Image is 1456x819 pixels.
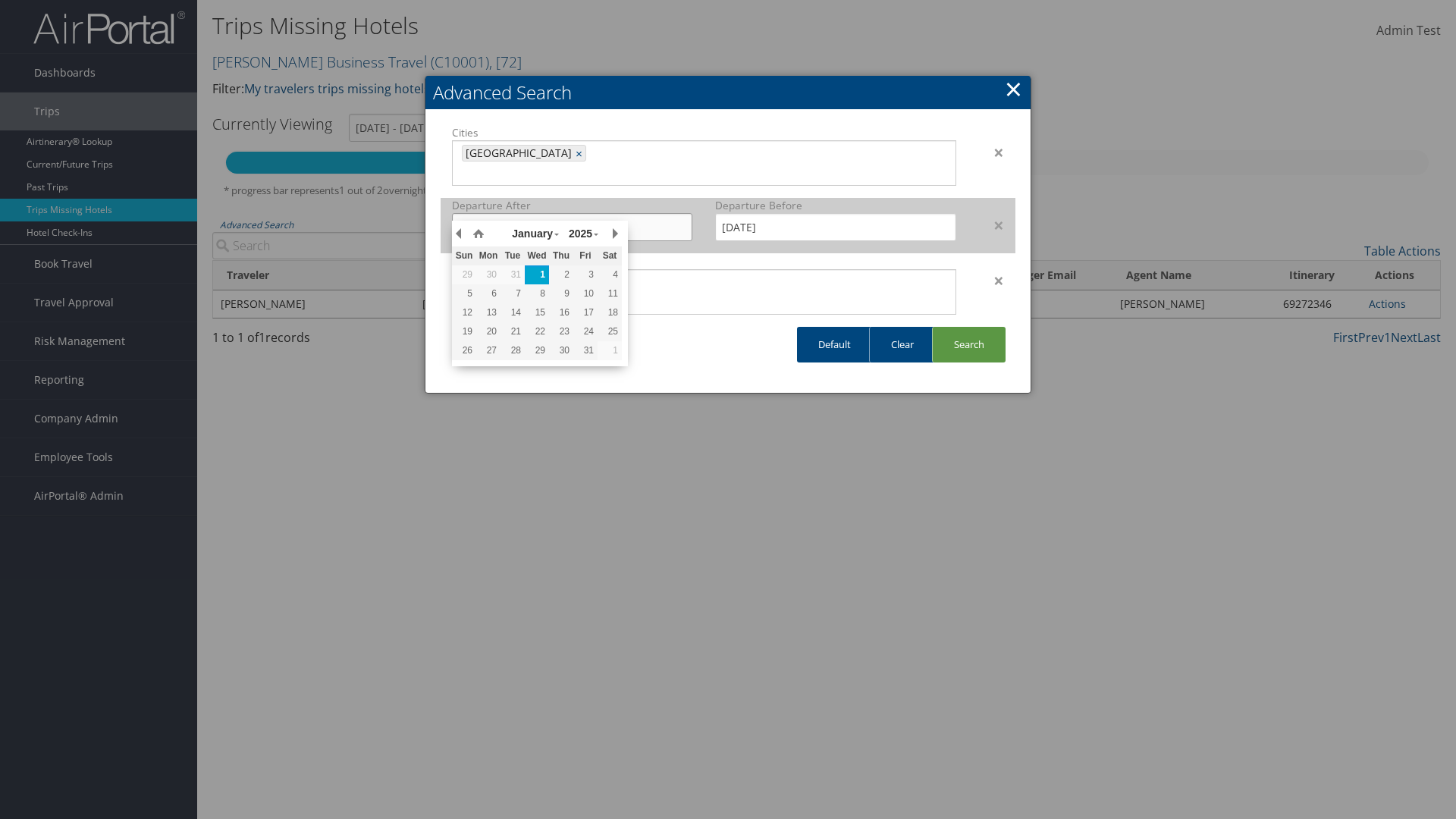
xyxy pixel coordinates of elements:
a: Close [1005,74,1022,104]
label: Travelers [452,253,956,268]
div: 8 [525,287,549,300]
div: 9 [549,287,573,300]
span: [GEOGRAPHIC_DATA] [463,146,572,161]
div: 17 [573,306,598,319]
div: 20 [476,325,500,338]
div: 2 [549,268,573,281]
div: × [968,271,1015,290]
label: Departure After [452,198,692,213]
label: Departure Before [715,198,955,213]
div: 29 [452,268,476,281]
span: 2025 [569,227,592,240]
div: 26 [452,344,476,357]
div: 1 [525,268,549,281]
div: 28 [500,344,525,357]
div: 25 [598,325,622,338]
div: 7 [500,287,525,300]
div: 4 [598,268,622,281]
th: Tue [500,246,525,265]
div: 19 [452,325,476,338]
div: 29 [525,344,549,357]
th: Thu [549,246,573,265]
div: 15 [525,306,549,319]
div: × [968,216,1015,234]
th: Sat [598,246,622,265]
div: 30 [549,344,573,357]
span: January [512,227,553,240]
div: 23 [549,325,573,338]
div: 30 [476,268,500,281]
div: 12 [452,306,476,319]
div: 18 [598,306,622,319]
th: Fri [573,246,598,265]
div: 3 [573,268,598,281]
div: × [968,143,1015,162]
div: 1 [598,344,622,357]
div: 11 [598,287,622,300]
div: 10 [573,287,598,300]
div: 14 [500,306,525,319]
th: Sun [452,246,476,265]
div: 5 [452,287,476,300]
div: 31 [500,268,525,281]
a: Clear [869,327,935,362]
div: 22 [525,325,549,338]
a: × [576,146,585,161]
th: Wed [525,246,549,265]
div: 21 [500,325,525,338]
div: 13 [476,306,500,319]
th: Mon [476,246,500,265]
div: 6 [476,287,500,300]
a: Search [932,327,1006,362]
div: 27 [476,344,500,357]
div: 31 [573,344,598,357]
a: Default [797,327,872,362]
div: 16 [549,306,573,319]
label: Cities [452,125,956,140]
div: 24 [573,325,598,338]
h2: Advanced Search [425,76,1031,109]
